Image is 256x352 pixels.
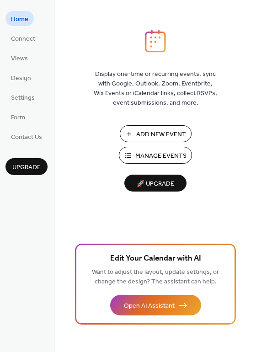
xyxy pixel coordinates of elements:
[11,93,35,103] span: Settings
[135,151,187,161] span: Manage Events
[11,74,31,83] span: Design
[11,15,28,24] span: Home
[5,129,48,144] a: Contact Us
[124,301,175,311] span: Open AI Assistant
[5,109,31,124] a: Form
[12,163,41,172] span: Upgrade
[11,113,25,123] span: Form
[130,178,181,190] span: 🚀 Upgrade
[5,158,48,175] button: Upgrade
[145,30,166,53] img: logo_icon.svg
[5,70,37,85] a: Design
[11,133,42,142] span: Contact Us
[92,266,219,288] span: Want to adjust the layout, update settings, or change the design? The assistant can help.
[5,31,41,46] a: Connect
[94,69,217,108] span: Display one-time or recurring events, sync with Google, Outlook, Zoom, Eventbrite, Wix Events or ...
[136,130,186,139] span: Add New Event
[110,295,201,315] button: Open AI Assistant
[119,147,192,164] button: Manage Events
[5,11,34,26] a: Home
[120,125,192,142] button: Add New Event
[5,90,40,105] a: Settings
[11,54,28,64] span: Views
[11,34,35,44] span: Connect
[110,252,201,265] span: Edit Your Calendar with AI
[5,50,33,65] a: Views
[124,175,187,192] button: 🚀 Upgrade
